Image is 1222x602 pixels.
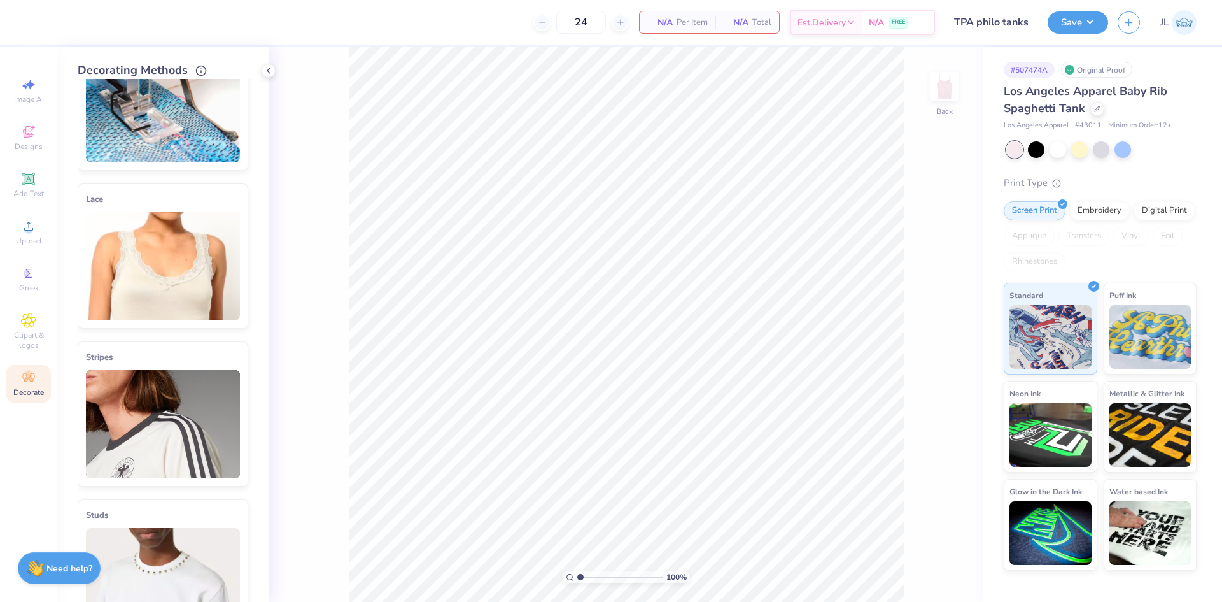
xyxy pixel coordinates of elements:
div: Stripes [86,350,240,365]
strong: Need help? [46,563,92,575]
span: Add Text [13,189,44,199]
span: Est. Delivery [797,16,846,29]
img: Back [932,74,957,99]
img: Jairo Laqui [1172,10,1197,35]
img: Cover Stitch [86,54,240,162]
span: N/A [647,16,673,29]
span: 100 % [666,571,687,583]
span: Upload [16,236,41,246]
div: Vinyl [1113,227,1149,246]
span: Metallic & Glitter Ink [1109,387,1184,400]
img: Metallic & Glitter Ink [1109,403,1191,467]
div: Transfers [1058,227,1109,246]
span: JL [1160,15,1169,30]
span: Clipart & logos [6,330,51,350]
a: JL [1160,10,1197,35]
div: Embroidery [1069,201,1130,220]
span: Standard [1009,289,1043,302]
span: Glow in the Dark Ink [1009,485,1082,498]
span: Designs [15,141,43,152]
img: Standard [1009,305,1092,369]
span: Los Angeles Apparel Baby Rib Spaghetti Tank [1004,83,1167,116]
div: Decorating Methods [78,62,248,79]
div: Applique [1004,227,1055,246]
span: Greek [19,283,39,293]
img: Puff Ink [1109,305,1191,369]
div: Studs [86,508,240,523]
span: Image AI [14,94,44,104]
span: FREE [892,18,905,27]
div: Foil [1153,227,1183,246]
span: Puff Ink [1109,289,1136,302]
button: Save [1048,11,1108,34]
div: Rhinestones [1004,252,1065,271]
span: Water based Ink [1109,485,1168,498]
span: Decorate [13,387,44,398]
div: Back [936,106,953,117]
span: Total [752,16,771,29]
span: N/A [723,16,748,29]
input: Untitled Design [945,10,1038,35]
span: Neon Ink [1009,387,1041,400]
span: Los Angeles Apparel [1004,120,1069,131]
img: Lace [86,212,240,320]
div: Original Proof [1061,62,1132,78]
input: – – [556,11,606,34]
div: Print Type [1004,176,1197,190]
img: Stripes [86,370,240,478]
span: # 43011 [1075,120,1102,131]
img: Neon Ink [1009,403,1092,467]
div: # 507474A [1004,62,1055,78]
img: Water based Ink [1109,501,1191,565]
div: Lace [86,192,240,207]
div: Screen Print [1004,201,1065,220]
span: N/A [869,16,884,29]
div: Digital Print [1134,201,1195,220]
span: Minimum Order: 12 + [1108,120,1172,131]
img: Glow in the Dark Ink [1009,501,1092,565]
span: Per Item [677,16,708,29]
